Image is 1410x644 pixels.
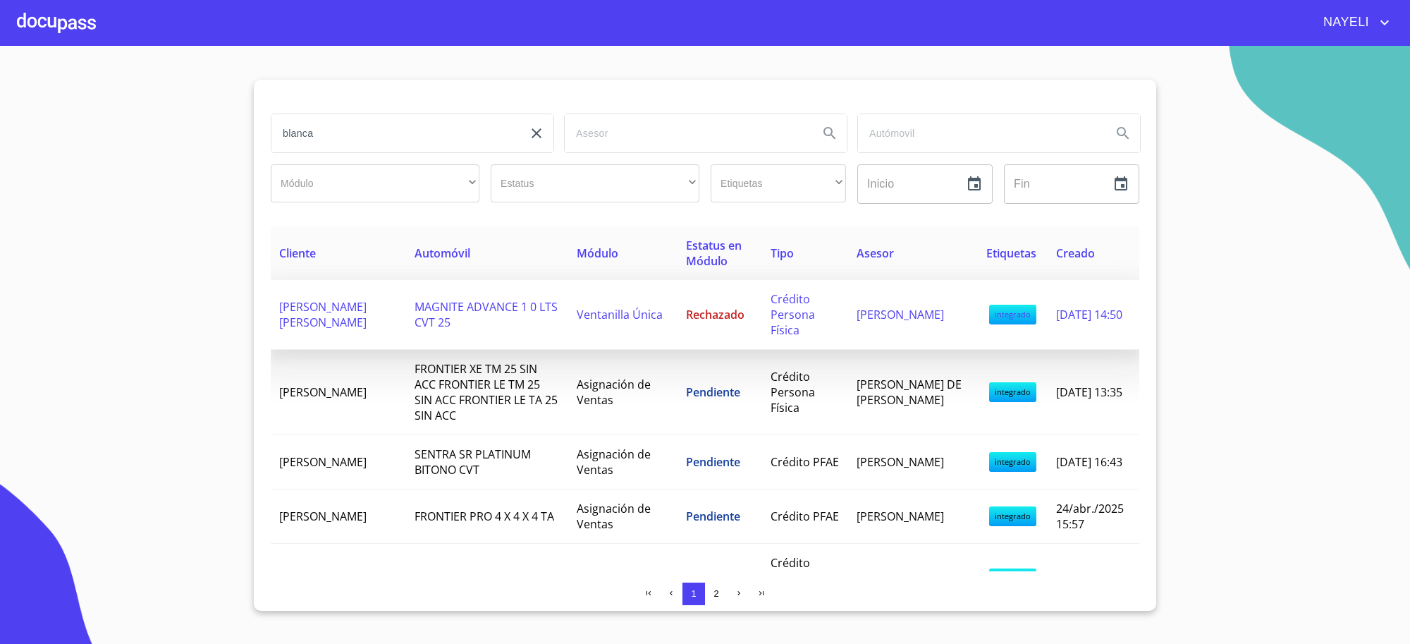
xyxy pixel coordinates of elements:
span: SENTRA SR PLATINUM BITONO CVT [415,446,531,478]
span: FRONTIER XE TM 25 SIN ACC FRONTIER LE TM 25 SIN ACC FRONTIER LE TA 25 SIN ACC [415,361,558,423]
span: Rechazado [686,307,744,322]
span: [PERSON_NAME] [279,454,367,470]
span: FRONTIER PRO 4 X 4 X 4 TA [415,509,554,524]
input: search [271,114,514,152]
span: [PERSON_NAME] [857,307,944,322]
span: Asignación de Ventas [577,501,651,532]
span: [PERSON_NAME] [279,509,367,524]
span: Cliente [279,245,316,261]
span: integrado [989,506,1036,526]
span: MAGNITE ADVANCE 1 0 LTS CVT 25 [415,299,558,330]
span: 1 [691,588,696,599]
span: Pendiente [686,509,740,524]
button: clear input [520,116,553,150]
span: Tipo [771,245,794,261]
span: Módulo [577,245,618,261]
span: Asignación de Ventas [577,377,651,408]
span: Etiquetas [986,245,1036,261]
span: 2 [713,588,718,599]
span: Crédito Persona Física [771,291,815,338]
span: Creado [1056,245,1095,261]
span: Estatus en Módulo [686,238,742,269]
input: search [565,114,807,152]
span: Ventanilla Única [577,571,663,586]
span: Asignación de Ventas [577,446,651,478]
span: Crédito Persona Física [771,369,815,415]
span: integrado [989,305,1036,324]
span: Crédito PFAE [771,509,839,524]
button: 1 [682,583,705,605]
span: Crédito Persona Física [771,555,815,602]
span: [PERSON_NAME] [279,571,367,586]
span: [PERSON_NAME] [857,454,944,470]
button: account of current user [1313,11,1393,34]
span: Crédito PFAE [771,454,839,470]
span: [DATE] 10:41 [1056,571,1122,586]
div: ​ [491,164,699,202]
span: [PERSON_NAME] [PERSON_NAME] [279,299,367,330]
span: NP 300 CHASIS TM VDC [415,571,537,586]
button: Search [1106,116,1140,150]
div: ​ [271,164,479,202]
span: integrado [989,452,1036,472]
span: Pendiente [686,384,740,400]
button: Search [813,116,847,150]
span: [PERSON_NAME] [857,571,944,586]
button: 2 [705,583,728,605]
span: Pendiente [686,571,740,586]
span: integrado [989,569,1036,588]
span: integrado [989,382,1036,402]
span: 24/abr./2025 15:57 [1056,501,1124,532]
input: search [858,114,1101,152]
span: Pendiente [686,454,740,470]
span: [PERSON_NAME] [279,384,367,400]
span: [PERSON_NAME] DE [PERSON_NAME] [857,377,962,408]
span: [DATE] 13:35 [1056,384,1122,400]
span: [DATE] 14:50 [1056,307,1122,322]
span: [DATE] 16:43 [1056,454,1122,470]
div: ​ [711,164,846,202]
span: Ventanilla Única [577,307,663,322]
span: [PERSON_NAME] [857,509,944,524]
span: NAYELI [1313,11,1376,34]
span: Asesor [857,245,894,261]
span: Automóvil [415,245,470,261]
